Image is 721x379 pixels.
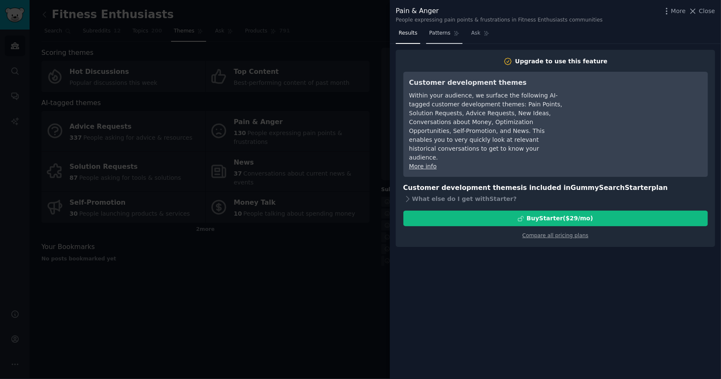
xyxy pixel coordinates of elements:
span: Ask [471,30,481,37]
a: Ask [468,27,492,44]
span: GummySearch Starter [571,184,651,192]
div: Buy Starter ($ 29 /mo ) [527,214,593,223]
div: Pain & Anger [396,6,603,16]
span: Close [699,7,715,16]
div: Upgrade to use this feature [515,57,608,66]
button: More [662,7,686,16]
a: Patterns [426,27,462,44]
h3: Customer development themes is included in plan [403,183,708,193]
h3: Customer development themes [409,78,563,88]
iframe: YouTube video player [575,78,702,141]
button: BuyStarter($29/mo) [403,211,708,226]
button: Close [688,7,715,16]
a: Compare all pricing plans [522,233,588,238]
div: What else do I get with Starter ? [403,193,708,205]
span: Patterns [429,30,450,37]
span: More [671,7,686,16]
div: Within your audience, we surface the following AI-tagged customer development themes: Pain Points... [409,91,563,162]
div: People expressing pain points & frustrations in Fitness Enthusiasts communities [396,16,603,24]
a: Results [396,27,420,44]
a: More info [409,163,437,170]
span: Results [399,30,417,37]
